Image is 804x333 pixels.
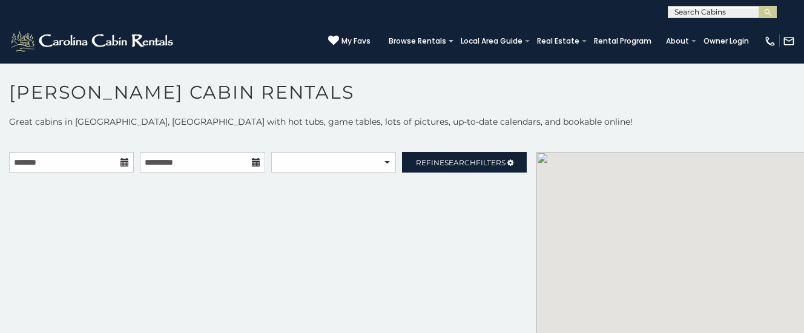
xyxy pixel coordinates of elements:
img: mail-regular-white.png [783,35,795,47]
span: Search [444,158,476,167]
span: Refine Filters [416,158,506,167]
a: RefineSearchFilters [402,152,527,173]
a: Browse Rentals [383,33,452,50]
a: Rental Program [588,33,657,50]
a: About [660,33,695,50]
img: phone-regular-white.png [764,35,776,47]
img: White-1-2.png [9,29,177,53]
a: Real Estate [531,33,585,50]
a: Local Area Guide [455,33,529,50]
a: My Favs [328,35,371,47]
a: Owner Login [697,33,755,50]
span: My Favs [341,36,371,47]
